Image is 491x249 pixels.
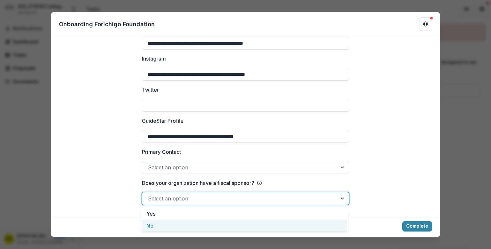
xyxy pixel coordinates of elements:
p: Onboarding For Ichigo Foundation [59,20,155,28]
p: Instagram [142,55,166,62]
div: Select options list [141,208,348,232]
button: Complete [402,221,432,232]
div: Yes [142,208,347,220]
p: Twitter [142,86,159,94]
p: Does your organization have a fiscal sponsor? [142,179,254,187]
div: No [142,220,347,232]
p: GuideStar Profile [142,117,184,125]
button: Get Help [419,17,432,30]
p: Primary Contact [142,148,181,156]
